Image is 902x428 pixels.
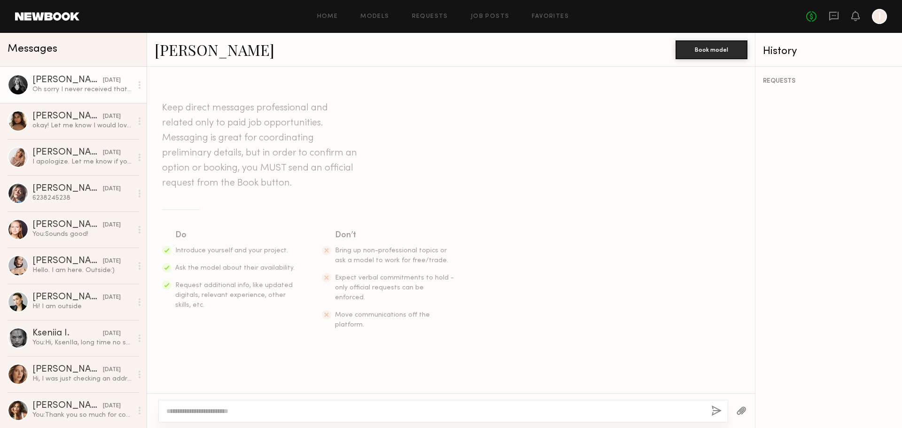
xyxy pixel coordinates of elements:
div: I apologize. Let me know if you still want me to come in for a casting. I can come [DATE] :) [32,157,132,166]
div: okay! Let me know I would love to work you guys :) [32,121,132,130]
span: Messages [8,44,57,54]
a: I [872,9,887,24]
div: [DATE] [103,402,121,411]
a: Book model [676,45,747,53]
div: Hello. I am here. Outside:) [32,266,132,275]
div: [DATE] [103,221,121,230]
header: Keep direct messages professional and related only to paid job opportunities. Messaging is great ... [162,101,359,191]
div: History [763,46,894,57]
div: [DATE] [103,185,121,194]
button: Book model [676,40,747,59]
div: [PERSON_NAME] [32,293,103,302]
div: You: Hi, KsenIIa, long time no see~ We’re hoping to do a quick casting. Would you be able to come... [32,338,132,347]
div: [DATE] [103,293,121,302]
div: [PERSON_NAME] [32,365,103,374]
a: Home [317,14,338,20]
span: Ask the model about their availability. [175,265,295,271]
a: Models [360,14,389,20]
div: [DATE] [103,76,121,85]
div: [PERSON_NAME] [32,184,103,194]
div: Don’t [335,229,455,242]
div: 6238245238 [32,194,132,202]
a: Job Posts [471,14,510,20]
div: [PERSON_NAME] [32,76,103,85]
div: [DATE] [103,329,121,338]
span: Introduce yourself and your project. [175,248,288,254]
div: REQUESTS [763,78,894,85]
div: [DATE] [103,112,121,121]
span: Request additional info, like updated digitals, relevant experience, other skills, etc. [175,282,293,308]
div: [PERSON_NAME] [32,112,103,121]
a: Favorites [532,14,569,20]
div: Oh sorry I never received that! Thanks for letting me know please do ❤️ [32,85,132,94]
div: [PERSON_NAME] [32,257,103,266]
div: [PERSON_NAME] [32,148,103,157]
span: Move communications off the platform. [335,312,430,328]
div: You: Thank you so much for coming to the casting this time! Unfortunately, it looks like we won't... [32,411,132,420]
a: [PERSON_NAME] [155,39,274,60]
span: Bring up non-professional topics or ask a model to work for free/trade. [335,248,448,264]
div: You: Sounds good! [32,230,132,239]
div: [DATE] [103,148,121,157]
div: [DATE] [103,257,121,266]
div: [DATE] [103,366,121,374]
div: Kseniia I. [32,329,103,338]
a: Requests [412,14,448,20]
div: [PERSON_NAME] [32,220,103,230]
div: Hi, I was just checking an address for [DATE]. Is there a suite number ? [32,374,132,383]
div: Do [175,229,295,242]
div: Hi! I am outside [32,302,132,311]
div: [PERSON_NAME] [32,401,103,411]
span: Expect verbal commitments to hold - only official requests can be enforced. [335,275,454,301]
